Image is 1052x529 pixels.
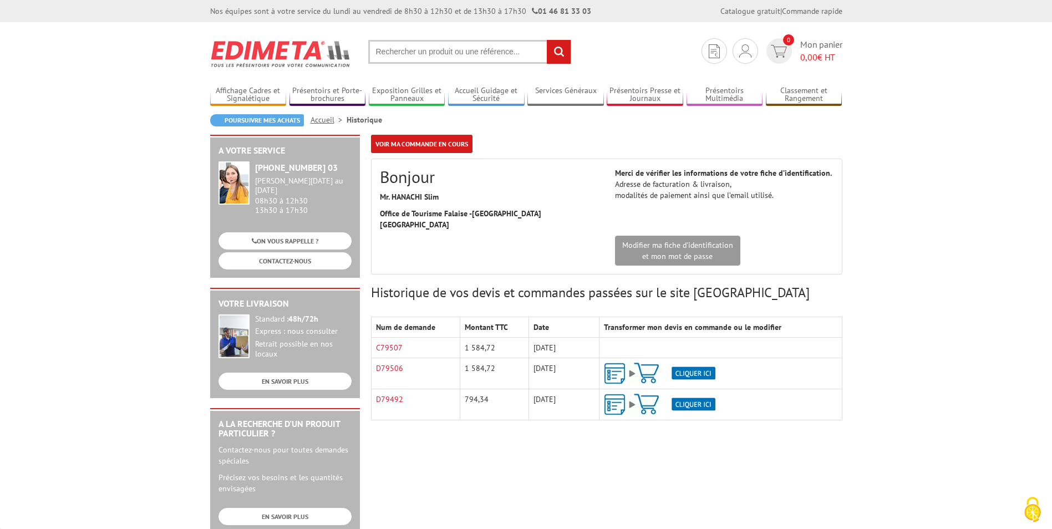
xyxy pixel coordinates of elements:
[376,363,403,373] a: D79506
[460,358,528,389] td: 1 584,72
[255,314,352,324] div: Standard :
[528,317,599,338] th: Date
[255,176,352,195] div: [PERSON_NAME][DATE] au [DATE]
[739,44,751,58] img: devis rapide
[615,236,740,266] a: Modifier ma fiche d'identificationet mon mot de passe
[460,338,528,358] td: 1 584,72
[615,167,834,201] p: Adresse de facturation & livraison, modalités de paiement ainsi que l’email utilisé.
[764,38,842,64] a: devis rapide 0 Mon panier 0,00€ HT
[255,339,352,359] div: Retrait possible en nos locaux
[371,317,460,338] th: Num de demande
[782,6,842,16] a: Commande rapide
[347,114,382,125] li: Historique
[218,146,352,156] h2: A votre service
[528,389,599,420] td: [DATE]
[289,86,366,104] a: Présentoirs et Porte-brochures
[210,114,304,126] a: Poursuivre mes achats
[528,358,599,389] td: [DATE]
[771,45,787,58] img: devis rapide
[218,472,352,494] p: Précisez vos besoins et les quantités envisagées
[376,343,403,353] a: C79507
[380,192,439,202] strong: Mr. HANACHI Slim
[1019,496,1046,523] img: Cookies (fenêtre modale)
[380,167,598,186] h2: Bonjour
[371,135,472,153] a: Voir ma commande en cours
[607,86,683,104] a: Présentoirs Presse et Journaux
[720,6,780,16] a: Catalogue gratuit
[527,86,604,104] a: Services Généraux
[218,299,352,309] h2: Votre livraison
[218,252,352,269] a: CONTACTEZ-NOUS
[720,6,842,17] div: |
[528,338,599,358] td: [DATE]
[255,176,352,215] div: 08h30 à 12h30 13h30 à 17h30
[604,363,715,384] img: ajout-vers-panier.png
[218,232,352,250] a: ON VOUS RAPPELLE ?
[255,327,352,337] div: Express : nous consulter
[369,86,445,104] a: Exposition Grilles et Panneaux
[218,508,352,525] a: EN SAVOIR PLUS
[615,168,832,178] strong: Merci de vérifier les informations de votre fiche d’identification.
[687,86,763,104] a: Présentoirs Multimédia
[460,317,528,338] th: Montant TTC
[766,86,842,104] a: Classement et Rangement
[709,44,720,58] img: devis rapide
[218,444,352,466] p: Contactez-nous pour toutes demandes spéciales
[255,162,338,173] strong: [PHONE_NUMBER] 03
[800,38,842,64] span: Mon panier
[218,419,352,439] h2: A la recherche d'un produit particulier ?
[371,286,842,300] h3: Historique de vos devis et commandes passées sur le site [GEOGRAPHIC_DATA]
[599,317,842,338] th: Transformer mon devis en commande ou le modifier
[288,314,318,324] strong: 48h/72h
[210,6,591,17] div: Nos équipes sont à votre service du lundi au vendredi de 8h30 à 12h30 et de 13h30 à 17h30
[376,394,403,404] a: D79492
[800,51,842,64] span: € HT
[218,314,250,358] img: widget-livraison.jpg
[210,86,287,104] a: Affichage Cadres et Signalétique
[311,115,347,125] a: Accueil
[218,373,352,390] a: EN SAVOIR PLUS
[783,34,794,45] span: 0
[1013,491,1052,529] button: Cookies (fenêtre modale)
[604,394,715,415] img: ajout-vers-panier.png
[368,40,571,64] input: Rechercher un produit ou une référence...
[210,33,352,74] img: Edimeta
[547,40,571,64] input: rechercher
[532,6,591,16] strong: 01 46 81 33 03
[800,52,817,63] span: 0,00
[218,161,250,205] img: widget-service.jpg
[448,86,525,104] a: Accueil Guidage et Sécurité
[460,389,528,420] td: 794,34
[380,208,541,230] strong: Office de Tourisme Falaise -[GEOGRAPHIC_DATA] [GEOGRAPHIC_DATA]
